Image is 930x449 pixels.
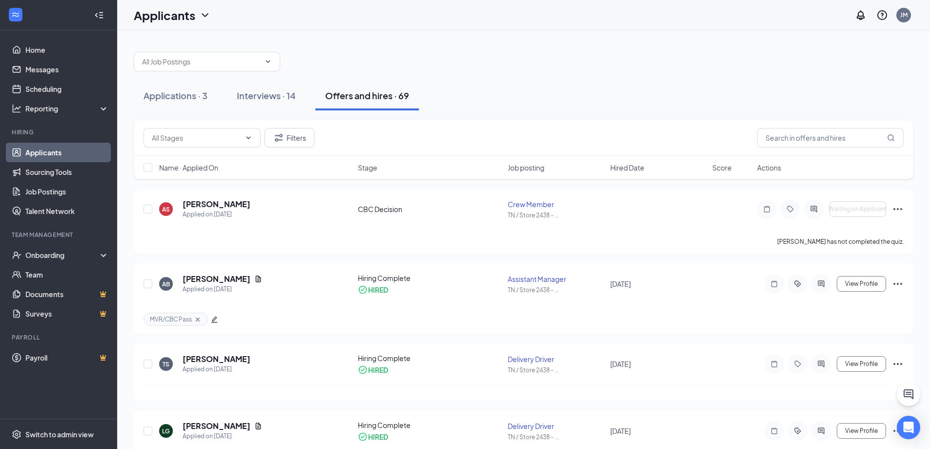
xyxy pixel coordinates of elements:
[837,276,886,292] button: View Profile
[845,361,878,367] span: View Profile
[837,423,886,439] button: View Profile
[254,275,262,283] svg: Document
[25,201,109,221] a: Talent Network
[25,348,109,367] a: PayrollCrown
[142,56,260,67] input: All Job Postings
[150,315,192,323] span: MVR/CBC Pass
[845,280,878,287] span: View Profile
[358,432,368,442] svg: CheckmarkCircle
[903,388,914,400] svg: ChatActive
[508,199,604,209] div: Crew Member
[892,203,904,215] svg: Ellipses
[792,360,804,368] svg: Tag
[808,205,820,213] svg: ActiveChat
[25,265,109,284] a: Team
[897,383,920,406] button: ChatActive
[508,433,604,441] div: TN / Store 2438 - ...
[892,278,904,290] svg: Ellipses
[183,364,250,374] div: Applied on [DATE]
[815,280,827,288] svg: ActiveChat
[508,354,604,364] div: Delivery Driver
[25,143,109,162] a: Applicants
[358,420,502,430] div: Hiring Complete
[94,10,104,20] svg: Collapse
[25,104,109,113] div: Reporting
[264,58,272,65] svg: ChevronDown
[358,163,377,172] span: Stage
[508,163,544,172] span: Job posting
[194,316,202,323] svg: Cross
[25,250,101,260] div: Onboarding
[25,60,109,79] a: Messages
[887,134,895,142] svg: MagnifyingGlass
[837,356,886,372] button: View Profile
[237,89,296,102] div: Interviews · 14
[159,163,218,172] span: Name · Applied On
[162,427,170,435] div: LG
[768,360,780,368] svg: Note
[25,304,109,323] a: SurveysCrown
[815,360,827,368] svg: ActiveChat
[757,163,781,172] span: Actions
[892,425,904,437] svg: Ellipses
[845,428,878,434] span: View Profile
[610,360,631,368] span: [DATE]
[325,89,409,102] div: Offers and hires · 69
[199,9,211,21] svg: ChevronDown
[815,427,827,435] svg: ActiveChat
[183,421,250,431] h5: [PERSON_NAME]
[508,286,604,294] div: TN / Store 2438 - ...
[508,274,604,284] div: Assistant Manager
[134,7,195,23] h1: Applicants
[712,163,732,172] span: Score
[358,353,502,363] div: Hiring Complete
[12,128,107,136] div: Hiring
[183,354,250,364] h5: [PERSON_NAME]
[25,182,109,201] a: Job Postings
[610,163,644,172] span: Hired Date
[273,132,285,144] svg: Filter
[777,237,904,246] p: [PERSON_NAME] has not completed the quiz.
[12,104,21,113] svg: Analysis
[792,280,804,288] svg: ActiveTag
[163,360,169,368] div: TS
[144,89,207,102] div: Applications · 3
[892,358,904,370] svg: Ellipses
[610,427,631,435] span: [DATE]
[829,201,886,217] button: Waiting on Applicant
[900,11,908,19] div: JM
[358,204,502,214] div: CBC Decision
[368,285,388,295] div: HIRED
[12,333,107,342] div: Payroll
[183,284,262,294] div: Applied on [DATE]
[162,205,170,214] div: AS
[358,285,368,295] svg: CheckmarkCircle
[254,422,262,430] svg: Document
[358,365,368,375] svg: CheckmarkCircle
[368,432,388,442] div: HIRED
[211,316,218,323] span: edit
[508,211,604,219] div: TN / Store 2438 - ...
[183,199,250,210] h5: [PERSON_NAME]
[508,366,604,374] div: TN / Store 2438 - ...
[768,427,780,435] svg: Note
[25,40,109,60] a: Home
[768,280,780,288] svg: Note
[368,365,388,375] div: HIRED
[245,134,252,142] svg: ChevronDown
[12,250,21,260] svg: UserCheck
[183,274,250,284] h5: [PERSON_NAME]
[152,132,241,143] input: All Stages
[25,79,109,99] a: Scheduling
[12,231,107,239] div: Team Management
[162,280,170,288] div: AB
[757,128,904,148] input: Search in offers and hires
[358,273,502,283] div: Hiring Complete
[792,427,804,435] svg: ActiveTag
[12,429,21,439] svg: Settings
[855,9,867,21] svg: Notifications
[183,431,262,441] div: Applied on [DATE]
[761,205,773,213] svg: Note
[25,162,109,182] a: Sourcing Tools
[25,429,94,439] div: Switch to admin view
